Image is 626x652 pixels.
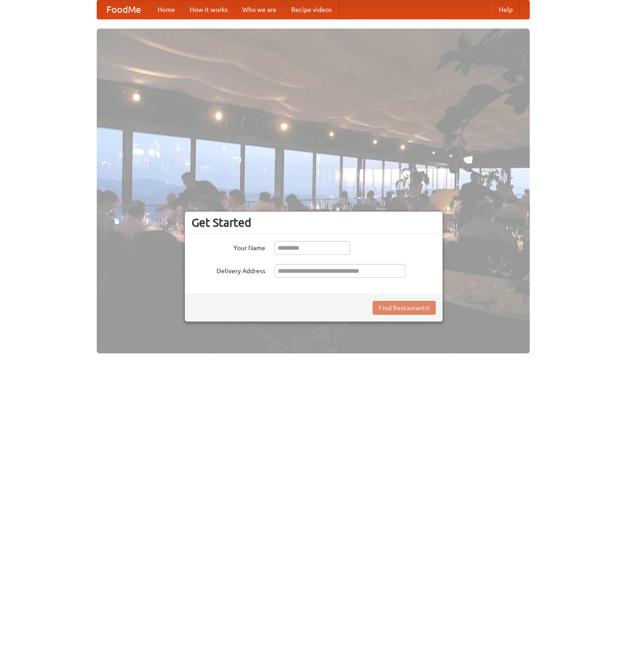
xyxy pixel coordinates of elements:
[192,241,265,253] label: Your Name
[192,216,436,229] h3: Get Started
[284,0,339,19] a: Recipe videos
[97,0,150,19] a: FoodMe
[235,0,284,19] a: Who we are
[150,0,182,19] a: Home
[373,301,436,315] button: Find Restaurants!
[182,0,235,19] a: How it works
[192,264,265,276] label: Delivery Address
[491,0,520,19] a: Help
